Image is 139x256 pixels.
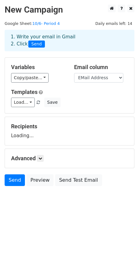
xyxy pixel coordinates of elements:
[11,73,49,83] a: Copy/paste...
[55,174,102,186] a: Send Test Email
[11,64,65,71] h5: Variables
[5,21,60,26] small: Google Sheet:
[5,5,134,15] h2: New Campaign
[93,20,134,27] span: Daily emails left: 14
[5,174,25,186] a: Send
[6,33,133,48] div: 1. Write your email in Gmail 2. Click
[11,98,35,107] a: Load...
[11,89,38,95] a: Templates
[26,174,54,186] a: Preview
[32,21,60,26] a: 10/6- Period 4
[44,98,60,107] button: Save
[28,41,45,48] span: Send
[11,155,128,162] h5: Advanced
[11,123,128,139] div: Loading...
[74,64,128,71] h5: Email column
[93,21,134,26] a: Daily emails left: 14
[11,123,128,130] h5: Recipients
